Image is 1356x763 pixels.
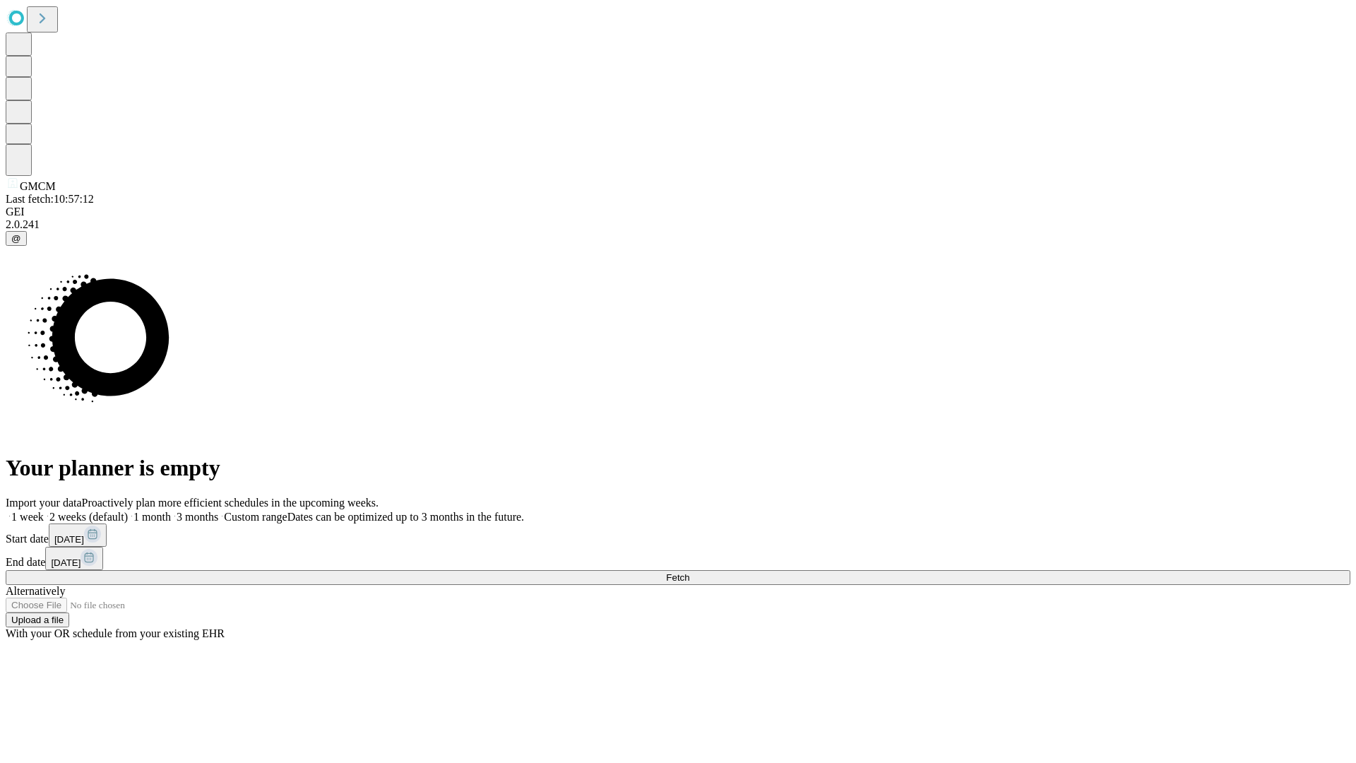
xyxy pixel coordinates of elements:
[82,497,379,509] span: Proactively plan more efficient schedules in the upcoming weeks.
[287,511,524,523] span: Dates can be optimized up to 3 months in the future.
[666,572,689,583] span: Fetch
[49,511,128,523] span: 2 weeks (default)
[11,511,44,523] span: 1 week
[6,613,69,627] button: Upload a file
[6,218,1350,231] div: 2.0.241
[6,497,82,509] span: Import your data
[6,547,1350,570] div: End date
[6,193,94,205] span: Last fetch: 10:57:12
[6,231,27,246] button: @
[177,511,218,523] span: 3 months
[6,455,1350,481] h1: Your planner is empty
[6,627,225,639] span: With your OR schedule from your existing EHR
[20,180,56,192] span: GMCM
[45,547,103,570] button: [DATE]
[11,233,21,244] span: @
[54,534,84,545] span: [DATE]
[133,511,171,523] span: 1 month
[224,511,287,523] span: Custom range
[51,557,81,568] span: [DATE]
[6,570,1350,585] button: Fetch
[6,206,1350,218] div: GEI
[6,524,1350,547] div: Start date
[49,524,107,547] button: [DATE]
[6,585,65,597] span: Alternatively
